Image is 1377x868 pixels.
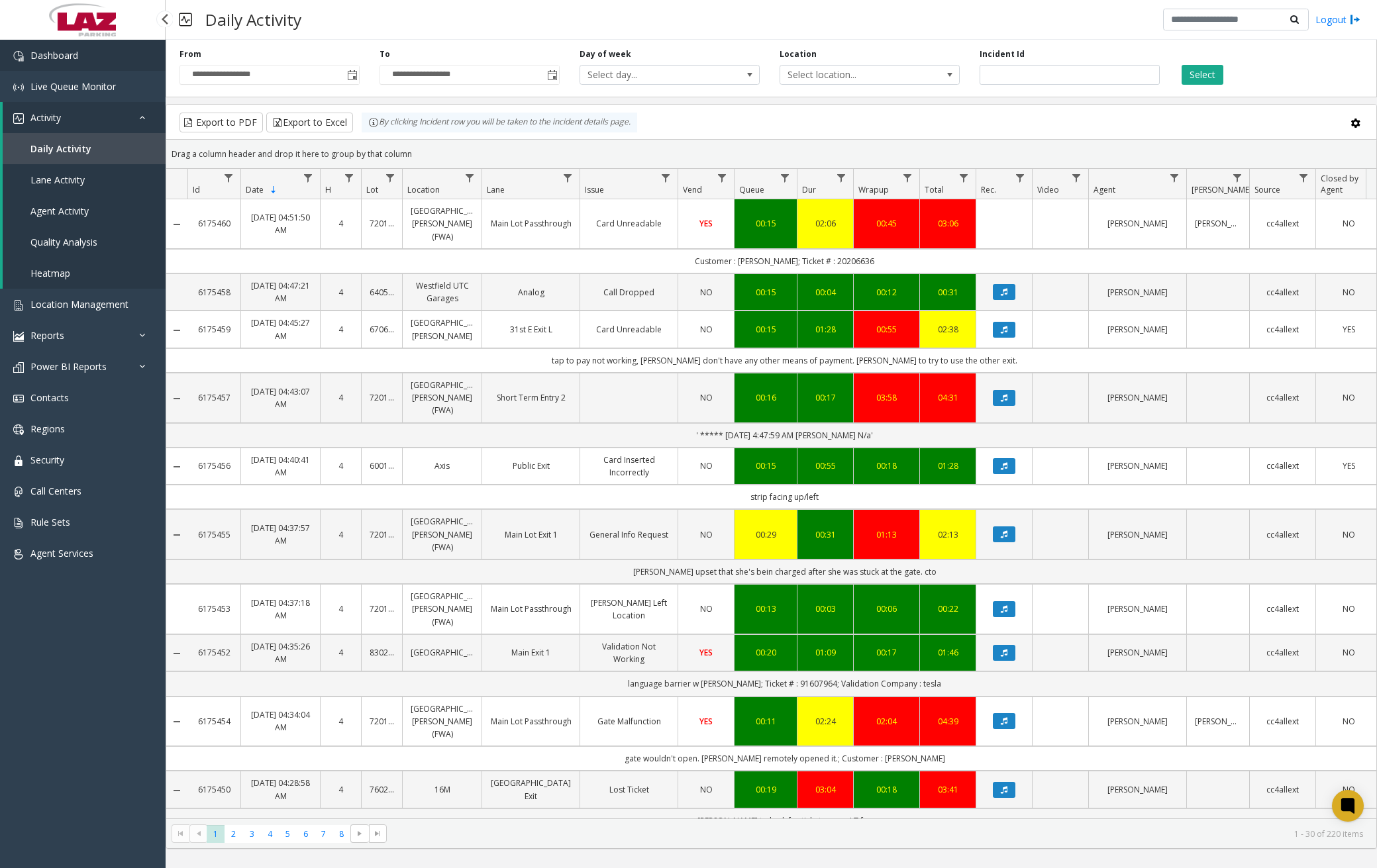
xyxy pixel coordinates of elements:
div: 00:45 [862,217,911,230]
a: cc4allext [1258,286,1307,299]
span: NO [1343,529,1355,540]
a: NO [686,286,726,299]
a: YES [686,715,726,728]
span: Live Queue Monitor [30,80,116,93]
div: 00:18 [862,459,911,472]
a: [DATE] 04:37:18 AM [249,597,312,622]
img: 'icon' [13,549,24,559]
span: YES [699,647,713,658]
a: Axis [411,459,474,472]
a: Westfield UTC Garages [411,279,474,305]
a: 00:12 [862,286,911,299]
span: NO [1343,218,1355,229]
a: 4 [329,286,353,299]
span: NO [700,287,713,298]
a: Card Unreadable [588,323,670,336]
a: [DATE] 04:37:57 AM [249,522,312,547]
div: 01:28 [805,323,845,336]
a: 640580 [370,286,394,299]
label: Incident Id [980,48,1025,60]
a: Main Lot Passthrough [490,217,572,230]
a: Main Lot Exit 1 [490,528,572,541]
div: 03:04 [805,783,845,796]
a: Collapse Details [166,393,187,404]
a: Main Lot Passthrough [490,603,572,615]
a: 02:24 [805,715,845,728]
div: 03:58 [862,391,911,404]
a: cc4allext [1258,646,1307,659]
a: 00:04 [805,286,845,299]
a: [DATE] 04:40:41 AM [249,454,312,479]
span: Dashboard [30,49,78,62]
img: 'icon' [13,487,24,497]
a: Id Filter Menu [220,169,238,187]
a: NO [686,783,726,796]
a: 00:17 [862,646,911,659]
a: [GEOGRAPHIC_DATA][PERSON_NAME] [411,316,474,342]
a: 01:46 [928,646,968,659]
a: 03:41 [928,783,968,796]
a: Card Unreadable [588,217,670,230]
span: NO [1343,603,1355,614]
div: 02:06 [805,217,845,230]
div: 00:31 [805,528,845,541]
a: 6175455 [195,528,232,541]
a: YES [1324,323,1374,336]
a: NO [686,323,726,336]
a: Parker Filter Menu [1229,169,1247,187]
a: [GEOGRAPHIC_DATA][PERSON_NAME] (FWA) [411,702,474,741]
span: NO [1343,392,1355,403]
a: 00:19 [742,783,789,796]
a: Collapse Details [166,785,187,796]
a: 00:16 [742,391,789,404]
span: NO [1343,647,1355,658]
a: 00:13 [742,603,789,615]
span: Go to the last page [369,824,387,843]
a: 01:28 [928,459,968,472]
a: [PERSON_NAME] [1097,715,1178,728]
a: Quality Analysis [3,226,166,258]
a: [PERSON_NAME] [1097,286,1178,299]
span: NO [700,784,713,795]
a: 4 [329,217,353,230]
a: 02:13 [928,528,968,541]
span: Agent Services [30,547,93,559]
span: YES [699,716,713,727]
a: cc4allext [1258,459,1307,472]
a: 720130 [370,528,394,541]
img: infoIcon.svg [368,117,379,128]
a: Activity [3,102,166,133]
span: NO [1343,287,1355,298]
a: 04:31 [928,391,968,404]
img: pageIcon [179,3,192,36]
a: YES [686,646,726,659]
a: Collapse Details [166,325,187,336]
a: 00:55 [805,459,845,472]
a: 4 [329,323,353,336]
a: [GEOGRAPHIC_DATA] Exit [490,777,572,802]
a: 4 [329,603,353,615]
img: 'icon' [13,82,24,93]
a: [DATE] 04:28:58 AM [249,777,312,802]
a: Wrapup Filter Menu [899,169,917,187]
div: 00:55 [862,323,911,336]
a: [PERSON_NAME] [1097,528,1178,541]
a: 00:17 [805,391,845,404]
span: NO [1343,784,1355,795]
a: 00:20 [742,646,789,659]
a: 01:13 [862,528,911,541]
a: 00:11 [742,715,789,728]
a: Heatmap [3,258,166,289]
a: Total Filter Menu [955,169,973,187]
a: 00:03 [805,603,845,615]
span: Call Centers [30,485,81,497]
span: NO [700,529,713,540]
